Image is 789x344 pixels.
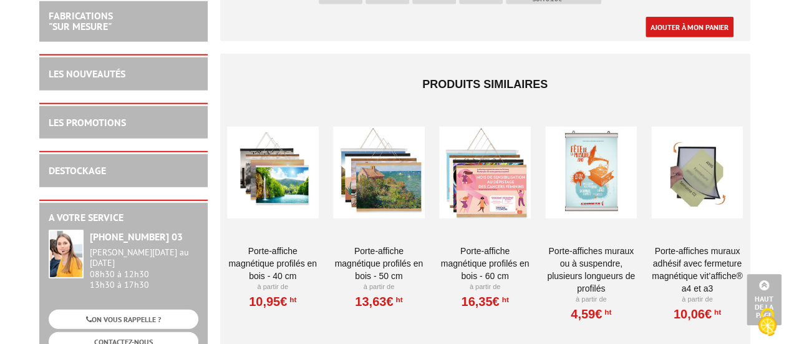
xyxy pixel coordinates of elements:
[333,245,425,282] a: PORTE-AFFICHE MAGNÉTIQUE PROFILÉS EN BOIS - 50 cm
[355,298,402,305] a: 13,63€HT
[227,245,319,282] a: PORTE-AFFICHE MAGNÉTIQUE PROFILÉS EN BOIS - 40 cm
[333,282,425,292] p: À partir de
[571,310,611,318] a: 4,59€HT
[646,17,733,37] a: Ajouter à mon panier
[747,274,782,325] a: Haut de la page
[90,247,198,268] div: [PERSON_NAME][DATE] au [DATE]
[49,116,126,129] a: LES PROMOTIONS
[745,302,789,344] button: Cookies (fenêtre modale)
[249,298,296,305] a: 10,95€HT
[752,307,783,338] img: Cookies (fenêtre modale)
[602,308,611,317] sup: HT
[500,295,509,304] sup: HT
[90,230,183,243] strong: [PHONE_NUMBER] 03
[49,9,113,33] a: FABRICATIONS"Sur Mesure"
[651,245,743,295] a: Porte-affiches muraux adhésif avec fermeture magnétique VIT’AFFICHE® A4 et A3
[422,78,548,91] span: Produits similaires
[439,282,531,292] p: À partir de
[49,310,198,329] a: ON VOUS RAPPELLE ?
[49,230,84,278] img: widget-service.jpg
[712,308,721,317] sup: HT
[49,164,106,177] a: DESTOCKAGE
[227,282,319,292] p: À partir de
[545,295,637,305] p: À partir de
[439,245,531,282] a: PORTE-AFFICHE MAGNÉTIQUE PROFILÉS EN BOIS - 60 cm
[461,298,508,305] a: 16,35€HT
[651,295,743,305] p: À partir de
[49,212,198,224] h2: A votre service
[49,67,125,80] a: LES NOUVEAUTÉS
[674,310,721,318] a: 10,06€HT
[90,247,198,290] div: 08h30 à 12h30 13h30 à 17h30
[287,295,296,304] sup: HT
[393,295,402,304] sup: HT
[545,245,637,295] a: Porte-affiches muraux ou à suspendre, plusieurs longueurs de profilés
